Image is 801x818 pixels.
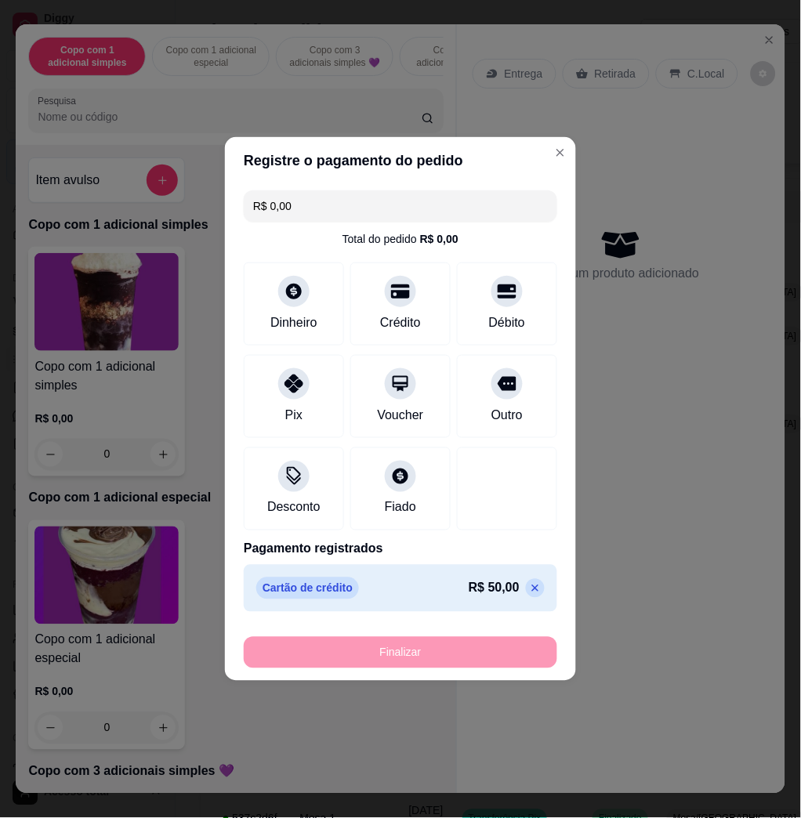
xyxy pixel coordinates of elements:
header: Registre o pagamento do pedido [225,137,576,184]
div: Dinheiro [270,313,317,332]
p: Pagamento registrados [244,540,557,559]
input: Ex.: hambúrguer de cordeiro [253,190,548,222]
div: Débito [489,313,525,332]
div: Pix [285,406,303,425]
div: Crédito [380,313,421,332]
button: Close [548,140,573,165]
div: Total do pedido [343,231,458,247]
div: Outro [491,406,523,425]
p: R$ 50,00 [469,579,520,598]
div: Fiado [385,498,416,517]
p: Cartão de crédito [256,577,359,599]
div: R$ 0,00 [420,231,458,247]
div: Voucher [378,406,424,425]
div: Desconto [267,498,321,517]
